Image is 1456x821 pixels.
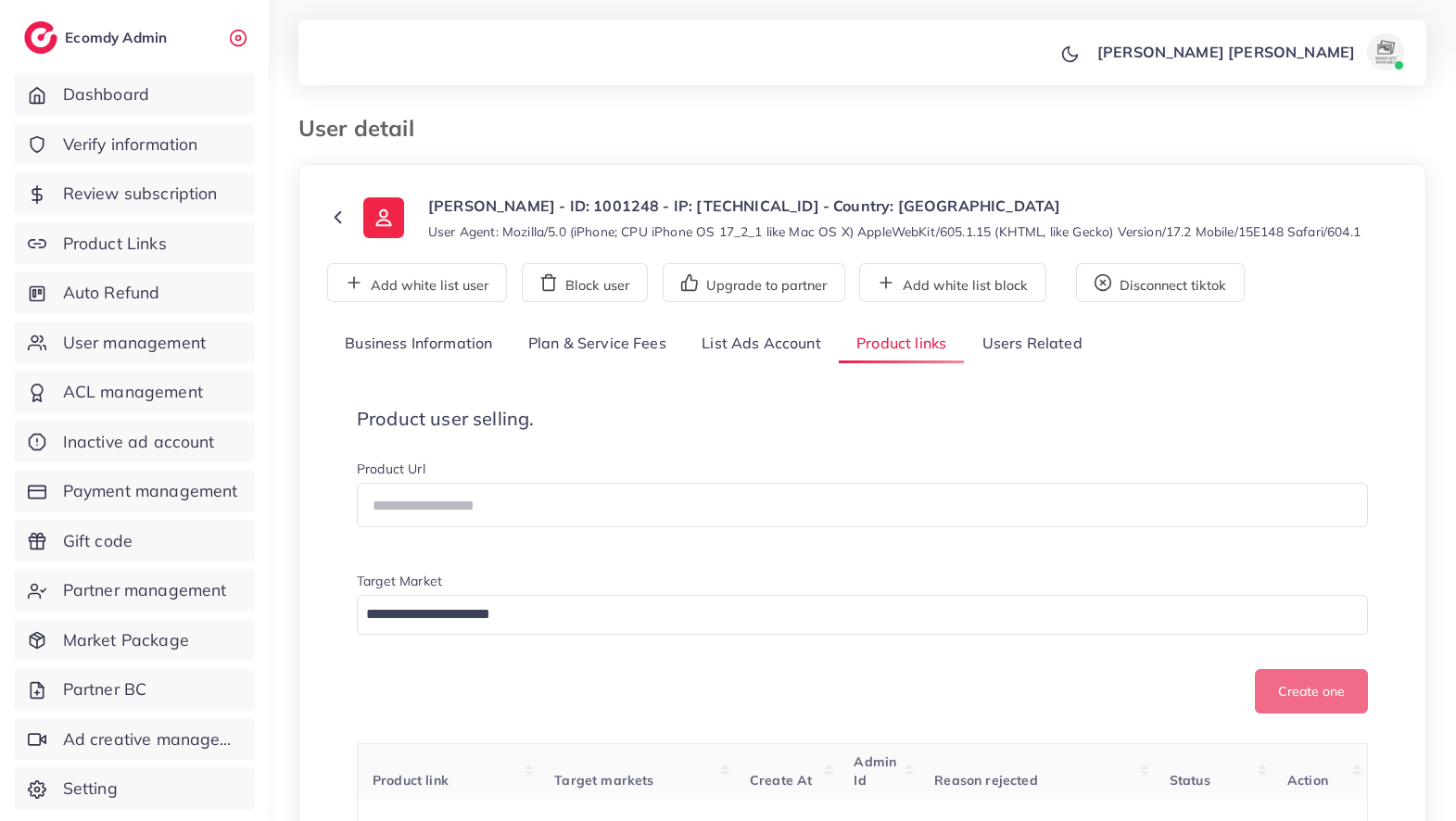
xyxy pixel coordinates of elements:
[357,572,442,590] label: Target Market
[63,281,160,305] span: Auto Refund
[63,232,167,256] span: Product Links
[357,408,1368,430] h4: Product user selling.
[14,520,255,562] a: Gift code
[839,324,964,364] a: Product links
[298,115,429,142] h3: User detail
[63,133,198,157] span: Verify information
[357,460,425,478] label: Product Url
[14,421,255,463] a: Inactive ad account
[14,222,255,265] a: Product Links
[428,195,1361,217] p: [PERSON_NAME] - ID: 1001248 - IP: [TECHNICAL_ID] - Country: [GEOGRAPHIC_DATA]
[357,595,1368,635] div: Search for option
[1255,669,1368,714] button: Create one
[63,430,215,454] span: Inactive ad account
[63,182,218,206] span: Review subscription
[63,677,147,701] span: Partner BC
[522,263,648,302] button: Block user
[684,324,839,364] a: List Ads Account
[63,380,203,404] span: ACL management
[327,263,507,302] button: Add white list user
[511,324,684,364] a: Plan & Service Fees
[1367,33,1404,70] img: avatar
[1170,772,1210,789] span: Status
[63,777,118,801] span: Setting
[554,772,653,789] span: Target markets
[14,272,255,314] a: Auto Refund
[14,619,255,662] a: Market Package
[1097,41,1355,63] p: [PERSON_NAME] [PERSON_NAME]
[854,753,896,789] span: Admin Id
[14,322,255,364] a: User management
[24,21,57,54] img: logo
[428,222,1361,241] small: User Agent: Mozilla/5.0 (iPhone; CPU iPhone OS 17_2_1 like Mac OS X) AppleWebKit/605.1.15 (KHTML,...
[327,324,511,364] a: Business Information
[14,123,255,166] a: Verify information
[1076,263,1245,302] button: Disconnect tiktok
[14,569,255,612] a: Partner management
[63,628,189,652] span: Market Package
[1087,33,1412,70] a: [PERSON_NAME] [PERSON_NAME]avatar
[14,767,255,810] a: Setting
[63,479,238,503] span: Payment management
[14,371,255,413] a: ACL management
[14,470,255,512] a: Payment management
[14,668,255,711] a: Partner BC
[663,263,845,302] button: Upgrade to partner
[14,73,255,116] a: Dashboard
[24,21,171,54] a: logoEcomdy Admin
[63,578,227,602] span: Partner management
[63,529,133,553] span: Gift code
[63,727,241,752] span: Ad creative management
[1287,772,1328,789] span: Action
[63,82,149,107] span: Dashboard
[934,772,1037,789] span: Reason rejected
[360,600,1344,629] input: Search for option
[363,197,404,238] img: ic-user-info.36bf1079.svg
[373,772,449,789] span: Product link
[14,172,255,215] a: Review subscription
[964,324,1099,364] a: Users Related
[63,331,206,355] span: User management
[859,263,1046,302] button: Add white list block
[14,718,255,761] a: Ad creative management
[750,772,812,789] span: Create At
[65,29,171,46] h2: Ecomdy Admin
